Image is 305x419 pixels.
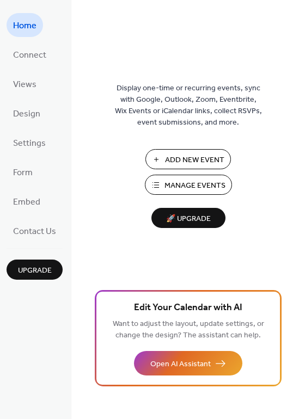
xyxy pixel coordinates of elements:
button: Manage Events [145,175,232,195]
button: Open AI Assistant [134,351,242,375]
span: Connect [13,47,46,64]
button: Upgrade [7,260,63,280]
span: Display one-time or recurring events, sync with Google, Outlook, Zoom, Eventbrite, Wix Events or ... [115,83,262,128]
span: Views [13,76,36,94]
a: Connect [7,42,53,66]
span: Embed [13,194,40,211]
span: Home [13,17,36,35]
a: Views [7,72,43,96]
a: Form [7,160,39,184]
a: Embed [7,189,47,213]
span: Upgrade [18,265,52,276]
span: Open AI Assistant [150,359,211,370]
span: Design [13,106,40,123]
span: Edit Your Calendar with AI [134,300,242,316]
span: Settings [13,135,46,152]
span: 🚀 Upgrade [158,212,219,226]
span: Form [13,164,33,182]
a: Design [7,101,47,125]
span: Want to adjust the layout, update settings, or change the design? The assistant can help. [113,317,264,343]
button: Add New Event [145,149,231,169]
button: 🚀 Upgrade [151,208,225,228]
span: Add New Event [165,155,224,166]
a: Contact Us [7,219,63,243]
a: Settings [7,131,52,155]
span: Contact Us [13,223,56,241]
a: Home [7,13,43,37]
span: Manage Events [164,180,225,192]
